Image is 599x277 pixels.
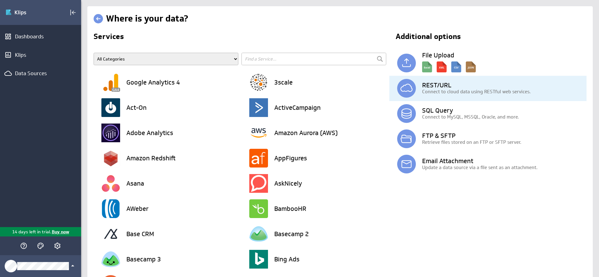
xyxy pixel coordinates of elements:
[249,225,268,243] img: image259683944446962572.png
[397,79,416,98] img: simple_rest.svg
[241,53,386,65] input: Find a Service...
[397,104,416,123] img: database.svg
[422,52,587,58] h3: File Upload
[422,88,587,95] p: Connect to cloud data using RESTful web services.
[274,104,321,111] h3: ActiveCampaign
[106,13,188,24] h1: Where is your data?
[422,82,587,88] h3: REST/URL
[274,256,299,262] h3: Bing Ads
[126,104,147,111] h3: Act-On
[35,241,46,251] div: Themes
[422,58,476,72] img: local_description.svg
[101,225,120,243] img: image3093126248595685490.png
[126,130,173,136] h3: Adobe Analytics
[126,180,144,187] h3: Asana
[422,114,587,120] p: Connect to MySQL, MSSQL, Oracle, and more.
[101,98,120,117] img: image4488369603297424195.png
[37,242,44,250] svg: Themes
[101,250,120,269] img: image2828648019801083890.png
[422,133,587,139] h3: FTP & SFTP
[274,180,302,187] h3: AskNicely
[101,174,120,193] img: image772416011628122514.png
[101,149,120,168] img: image7632027720258204353.png
[422,107,587,114] h3: SQL Query
[51,229,69,235] p: Buy now
[422,158,587,164] h3: Email Attachment
[126,79,180,85] h3: Google Analytics 4
[54,242,61,250] svg: Account and settings
[126,206,149,212] h3: AWeber
[68,7,78,18] div: Collapse
[12,229,51,235] p: 14 days left in trial.
[274,79,293,85] h3: 3scale
[94,33,387,43] h2: Services
[249,250,268,269] img: image8173749476544625175.png
[15,33,66,40] div: Dashboards
[249,149,268,168] img: image7083839964087255944.png
[274,130,338,136] h3: Amazon Aurora (AWS)
[249,199,268,218] img: image4271532089018294151.png
[375,54,385,64] input: Submit
[18,241,29,251] div: Help
[274,206,306,212] h3: BambooHR
[126,231,154,237] h3: Base CRM
[249,73,268,92] img: image5212420104391205579.png
[397,54,416,72] img: local.svg
[397,155,416,173] img: email.svg
[15,51,66,58] div: Klips
[389,33,585,43] h2: Additional options
[422,164,587,171] p: Update a data source via a file sent as an attachment.
[101,199,120,218] img: image1137728285709518332.png
[126,155,176,161] h3: Amazon Redshift
[274,231,309,237] h3: Basecamp 2
[274,155,307,161] h3: AppFigures
[5,7,49,17] img: Klipfolio klips logo
[397,129,416,148] img: ftp.svg
[249,98,268,117] img: image9187947030682302895.png
[52,241,63,251] div: Account and settings
[126,256,161,262] h3: Basecamp 3
[249,124,268,142] img: image6239696482622088708.png
[101,73,120,92] img: image6502031566950861830.png
[249,174,268,193] img: image1361835612104150966.png
[15,70,66,77] div: Data Sources
[5,7,49,17] div: Go to Dashboards
[422,139,587,145] p: Retrieve files stored on an FTP or SFTP server.
[101,124,120,142] img: image7123355047139026446.png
